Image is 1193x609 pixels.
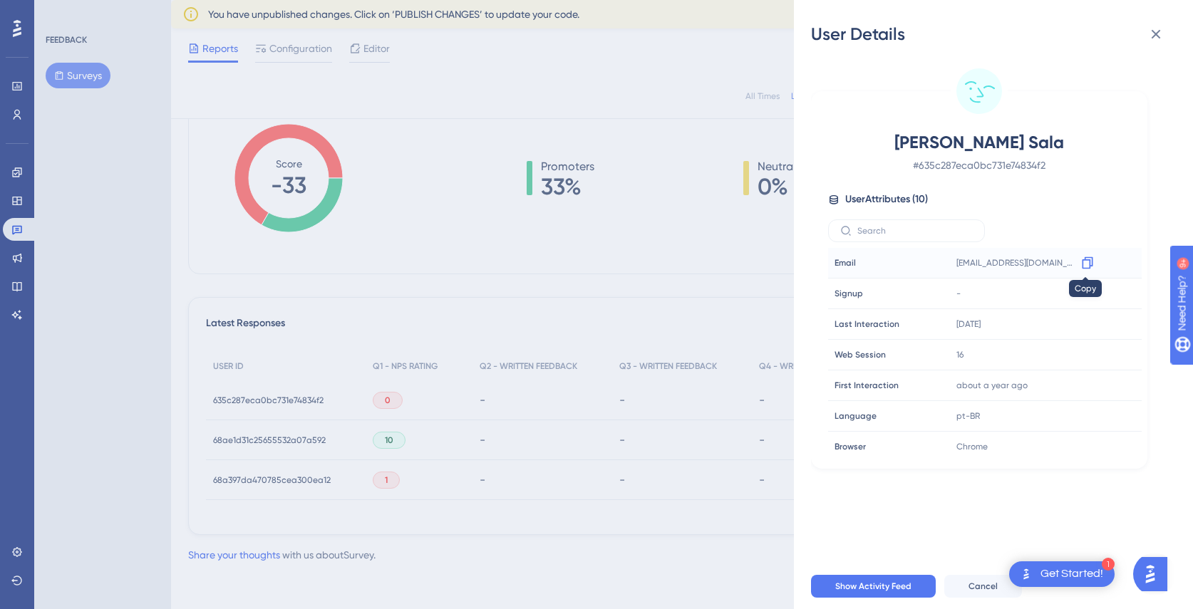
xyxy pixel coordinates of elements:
[835,410,877,422] span: Language
[1018,566,1035,583] img: launcher-image-alternative-text
[956,288,961,299] span: -
[969,581,998,592] span: Cancel
[845,191,928,208] span: User Attributes ( 10 )
[835,318,899,330] span: Last Interaction
[944,575,1022,598] button: Cancel
[956,410,980,422] span: pt-BR
[835,349,886,360] span: Web Session
[97,7,105,19] div: 9+
[857,226,973,236] input: Search
[1133,553,1176,595] iframe: UserGuiding AI Assistant Launcher
[1009,561,1115,587] div: Open Get Started! checklist, remaining modules: 1
[1102,558,1115,571] div: 1
[811,23,1176,46] div: User Details
[33,4,89,21] span: Need Help?
[835,441,866,452] span: Browser
[854,131,1105,154] span: [PERSON_NAME] Sala
[835,581,911,592] span: Show Activity Feed
[1040,566,1103,582] div: Get Started!
[811,575,936,598] button: Show Activity Feed
[956,380,1028,390] time: about a year ago
[835,288,863,299] span: Signup
[956,319,981,329] time: [DATE]
[835,257,856,269] span: Email
[956,349,964,360] span: 16
[956,441,988,452] span: Chrome
[835,380,899,391] span: First Interaction
[956,257,1076,269] span: [EMAIL_ADDRESS][DOMAIN_NAME]
[854,157,1105,174] span: # 635c287eca0bc731e74834f2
